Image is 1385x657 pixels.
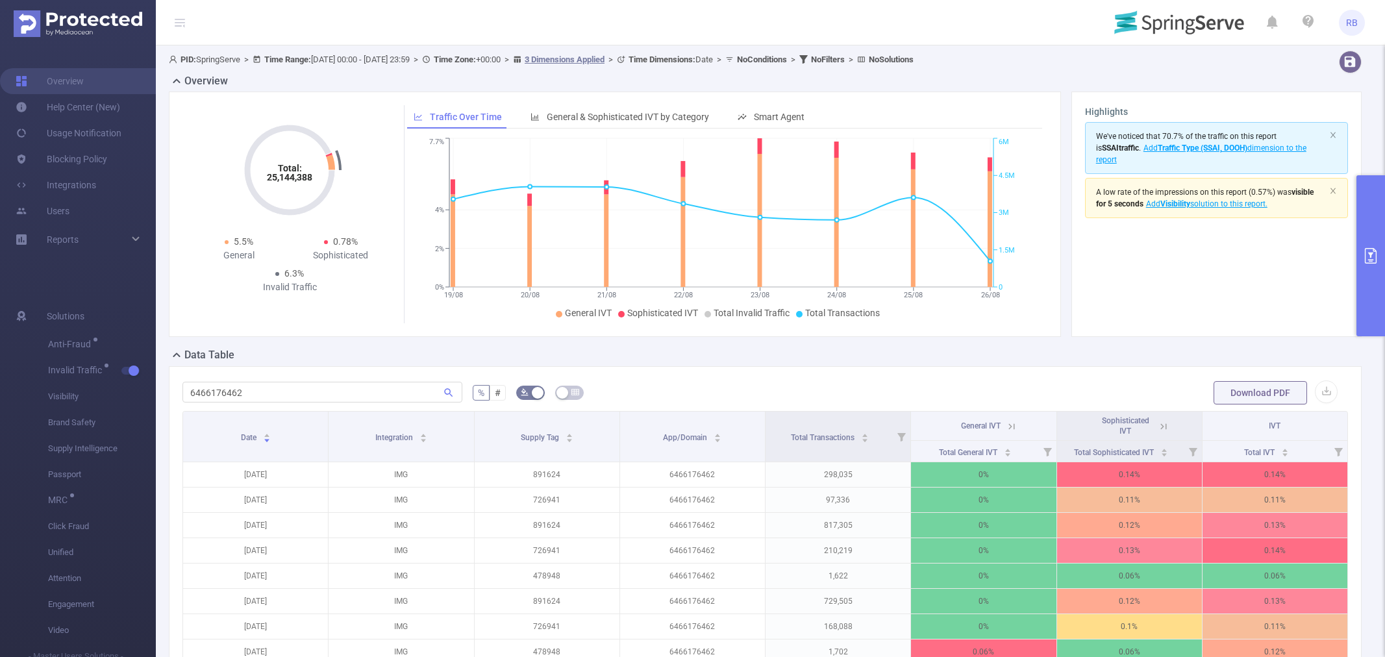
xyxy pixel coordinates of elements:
p: 0% [911,538,1056,563]
span: Add dimension to the report [1096,143,1306,164]
p: IMG [329,538,473,563]
p: 0.14% [1203,462,1347,487]
i: icon: caret-down [263,437,270,441]
span: > [605,55,617,64]
p: 0.14% [1057,462,1202,487]
span: General IVT [565,308,612,318]
span: % [478,388,484,398]
span: Video [48,617,156,643]
span: 6.3% [284,268,304,279]
p: 0.11% [1203,614,1347,639]
i: icon: caret-down [1282,451,1289,455]
p: 0.12% [1057,589,1202,614]
span: Reports [47,234,79,245]
a: Reports [47,227,79,253]
span: Click Fraud [48,514,156,539]
tspan: 19/08 [443,291,462,299]
i: icon: bar-chart [530,112,540,121]
span: Solutions [47,303,84,329]
p: 726941 [475,538,619,563]
div: Sophisticated [290,249,392,262]
p: IMG [329,462,473,487]
div: Sort [1004,447,1012,454]
a: Help Center (New) [16,94,120,120]
a: Users [16,198,69,224]
span: Sophisticated IVT [627,308,698,318]
tspan: 23/08 [751,291,769,299]
i: icon: bg-colors [521,388,529,396]
tspan: 4.5M [999,171,1015,180]
span: Date [241,433,258,442]
div: Sort [1160,447,1168,454]
tspan: 21/08 [597,291,616,299]
p: 0% [911,488,1056,512]
b: Visibility [1160,199,1190,208]
div: Invalid Traffic [239,280,341,294]
i: icon: user [169,55,181,64]
p: 97,336 [766,488,910,512]
p: 1,622 [766,564,910,588]
i: icon: close [1329,187,1337,195]
span: Supply Intelligence [48,436,156,462]
p: 0.12% [1057,513,1202,538]
p: IMG [329,589,473,614]
span: Anti-Fraud [48,340,95,349]
p: 6466176462 [620,614,765,639]
span: Unified [48,539,156,565]
a: Usage Notification [16,120,121,146]
tspan: 22/08 [674,291,693,299]
span: Smart Agent [754,112,805,122]
p: IMG [329,564,473,588]
tspan: 2% [435,245,444,253]
span: > [501,55,513,64]
i: icon: caret-up [1004,447,1012,451]
p: 817,305 [766,513,910,538]
i: icon: close [1329,131,1337,139]
span: Total Transactions [791,433,856,442]
span: > [410,55,422,64]
p: 210,219 [766,538,910,563]
p: 6466176462 [620,564,765,588]
div: Sort [714,432,721,440]
tspan: 3M [999,209,1009,217]
span: Supply Tag [521,433,561,442]
i: icon: caret-down [1004,451,1012,455]
p: 0.13% [1057,538,1202,563]
span: IVT [1269,421,1280,430]
b: SSAI traffic [1102,143,1139,153]
span: > [713,55,725,64]
i: Filter menu [1038,441,1056,462]
span: Date [629,55,713,64]
p: [DATE] [183,513,328,538]
span: # [495,388,501,398]
i: icon: caret-up [263,432,270,436]
p: 0.06% [1203,564,1347,588]
i: icon: caret-up [714,432,721,436]
button: Download PDF [1214,381,1307,404]
b: No Conditions [737,55,787,64]
p: 0.14% [1203,538,1347,563]
b: Time Zone: [434,55,476,64]
i: icon: caret-up [862,432,869,436]
i: icon: caret-down [1161,451,1168,455]
span: > [787,55,799,64]
div: Sort [263,432,271,440]
p: 0% [911,462,1056,487]
p: IMG [329,488,473,512]
p: 6466176462 [620,589,765,614]
span: Total Sophisticated IVT [1074,448,1156,457]
span: MRC [48,495,72,504]
p: 0.1% [1057,614,1202,639]
i: icon: table [571,388,579,396]
span: 0.78% [333,236,358,247]
div: Sort [419,432,427,440]
tspan: Total: [278,163,302,173]
p: [DATE] [183,564,328,588]
p: 729,505 [766,589,910,614]
a: Blocking Policy [16,146,107,172]
span: SpringServe [DATE] 00:00 - [DATE] 23:59 +00:00 [169,55,914,64]
div: General [188,249,290,262]
button: icon: close [1329,184,1337,198]
tspan: 0% [435,283,444,291]
p: 726941 [475,488,619,512]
